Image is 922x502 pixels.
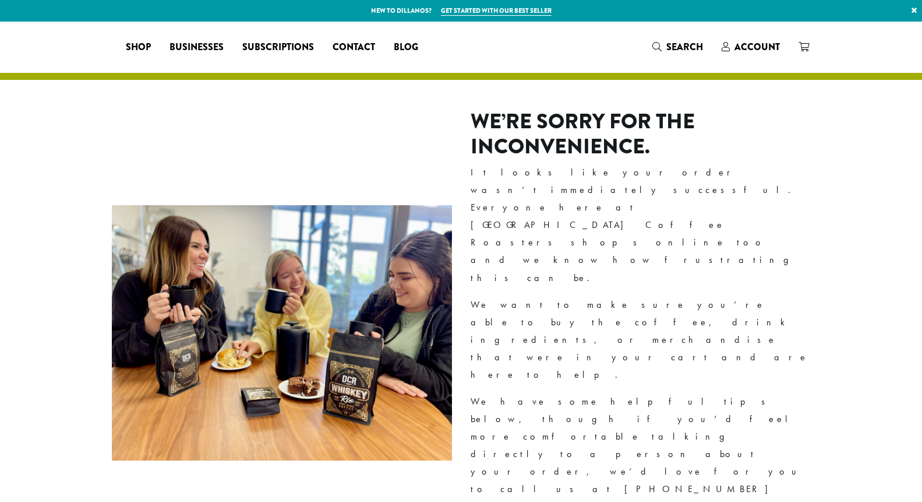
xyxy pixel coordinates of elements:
[441,6,552,16] a: Get started with our best seller
[116,38,160,57] a: Shop
[169,40,224,55] span: Businesses
[471,164,811,287] p: It looks like your order wasn’t immediately successful. Everyone here at [GEOGRAPHIC_DATA] Coffee...
[666,40,703,54] span: Search
[242,40,314,55] span: Subscriptions
[126,40,151,55] span: Shop
[471,296,811,384] p: We want to make sure you’re able to buy the coffee, drink ingredients, or merchandise that were i...
[333,40,375,55] span: Contact
[734,40,780,54] span: Account
[471,109,811,159] h2: We’re sorry for the inconvenience.
[643,37,712,57] a: Search
[394,40,418,55] span: Blog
